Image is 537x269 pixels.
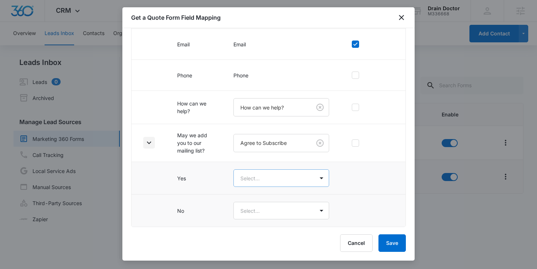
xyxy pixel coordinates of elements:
[168,91,225,124] td: How can we help?
[143,137,155,149] button: Toggle Row Expanded
[131,13,221,22] h1: Get a Quote Form Field Mapping
[314,101,326,113] button: Clear
[168,29,225,60] td: Email
[233,72,329,79] p: Phone
[168,195,225,227] td: No
[233,41,329,48] p: Email
[340,234,373,252] button: Cancel
[168,162,225,195] td: Yes
[378,234,406,252] button: Save
[168,60,225,91] td: Phone
[314,137,326,149] button: Clear
[168,124,225,162] td: May we add you to our mailing list?
[397,13,406,22] button: close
